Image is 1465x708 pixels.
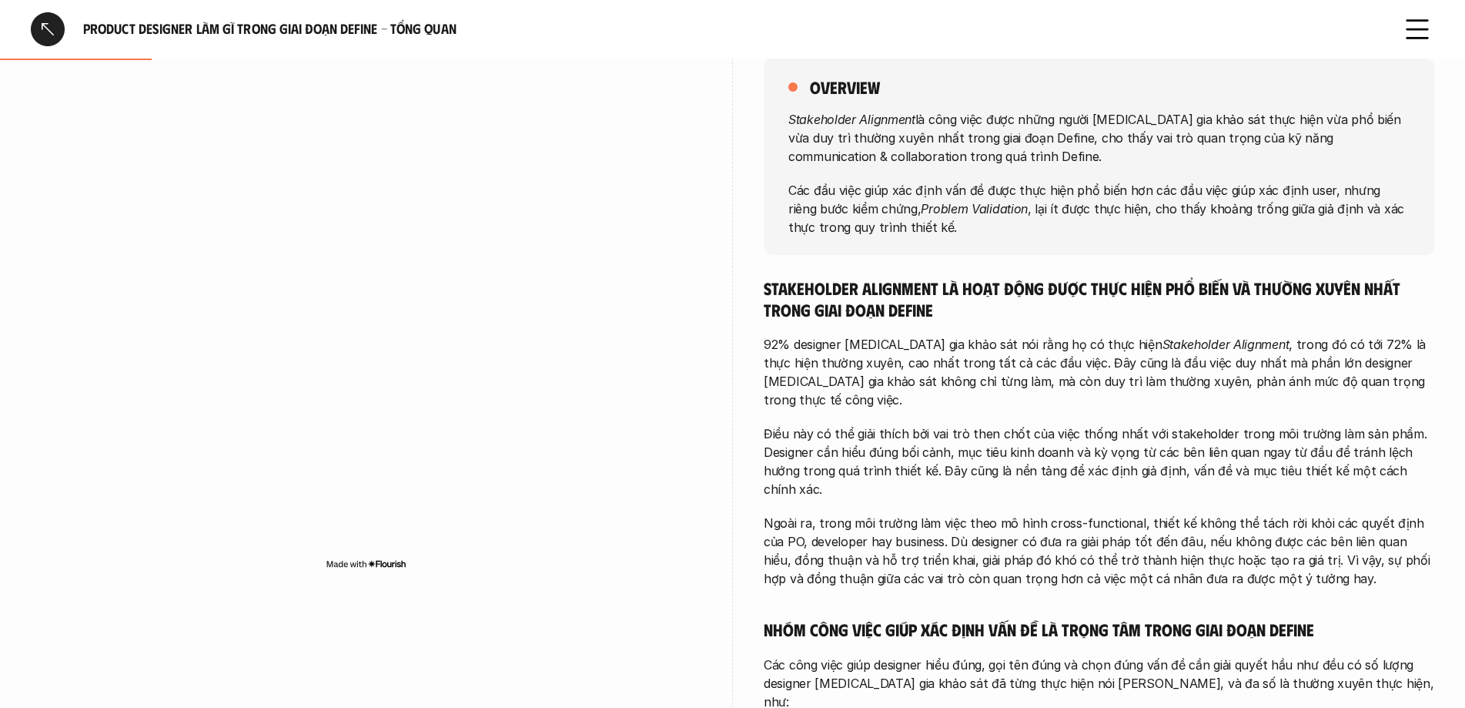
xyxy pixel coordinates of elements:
em: Stakeholder Alignment [1162,337,1289,352]
img: Made with Flourish [326,558,406,570]
h5: Stakeholder Alignment là hoạt động được thực hiện phổ biến và thường xuyên nhất trong giai đoạn D... [764,277,1434,320]
h5: overview [810,76,880,98]
iframe: Interactive or visual content [31,92,701,555]
h6: Product Designer làm gì trong giai đoạn Define - Tổng quan [83,20,1382,38]
p: 92% designer [MEDICAL_DATA] gia khảo sát nói rằng họ có thực hiện , trong đó có tới 72% là thực h... [764,335,1434,409]
p: Ngoài ra, trong môi trường làm việc theo mô hình cross-functional, thiết kế không thể tách rời kh... [764,514,1434,588]
p: Các đầu việc giúp xác định vấn đề được thực hiện phổ biến hơn các đầu việc giúp xác định user, nh... [788,180,1410,236]
em: Stakeholder Alignment [788,111,915,126]
p: Điều này có thể giải thích bởi vai trò then chốt của việc thống nhất với stakeholder trong môi tr... [764,424,1434,498]
em: Problem Validation [921,200,1028,216]
p: là công việc được những người [MEDICAL_DATA] gia khảo sát thực hiện vừa phổ biến vừa duy trì thườ... [788,109,1410,165]
h5: Nhóm công việc giúp xác định vấn đề là trọng tâm trong giai đoạn Define [764,619,1434,640]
